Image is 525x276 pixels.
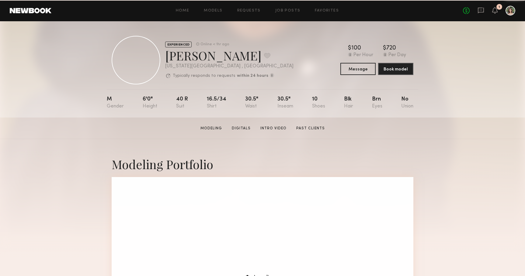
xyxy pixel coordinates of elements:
div: [US_STATE][GEOGRAPHIC_DATA] , [GEOGRAPHIC_DATA] [165,64,294,69]
a: Digitals [229,126,253,131]
div: Online < 1hr ago [200,43,229,46]
div: $ [383,45,386,51]
div: 6'0" [143,97,157,109]
a: Favorites [315,9,339,13]
button: Book model [378,63,413,75]
div: [PERSON_NAME] [165,47,294,63]
a: Job Posts [275,9,301,13]
div: No [401,97,413,109]
div: Brn [372,97,382,109]
div: M [107,97,124,109]
div: 100 [351,45,361,51]
a: Modeling [198,126,224,131]
div: 30.5" [245,97,258,109]
b: within 24 hours [237,74,268,78]
div: Per Hour [353,53,373,58]
button: Message [340,63,376,75]
div: 16.5/34 [207,97,226,109]
a: Past Clients [294,126,327,131]
a: Home [176,9,189,13]
div: Modeling Portfolio [112,156,413,172]
a: Requests [237,9,261,13]
p: Typically responds to requests [173,74,235,78]
div: $ [348,45,351,51]
div: 40 r [176,97,188,109]
div: 1 [499,5,500,9]
div: Per Day [388,53,406,58]
div: 30.5" [277,97,293,109]
div: Blk [344,97,353,109]
div: EXPERIENCED [165,42,192,47]
div: 10 [312,97,325,109]
a: Models [204,9,222,13]
div: 720 [386,45,396,51]
a: Intro Video [258,126,289,131]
